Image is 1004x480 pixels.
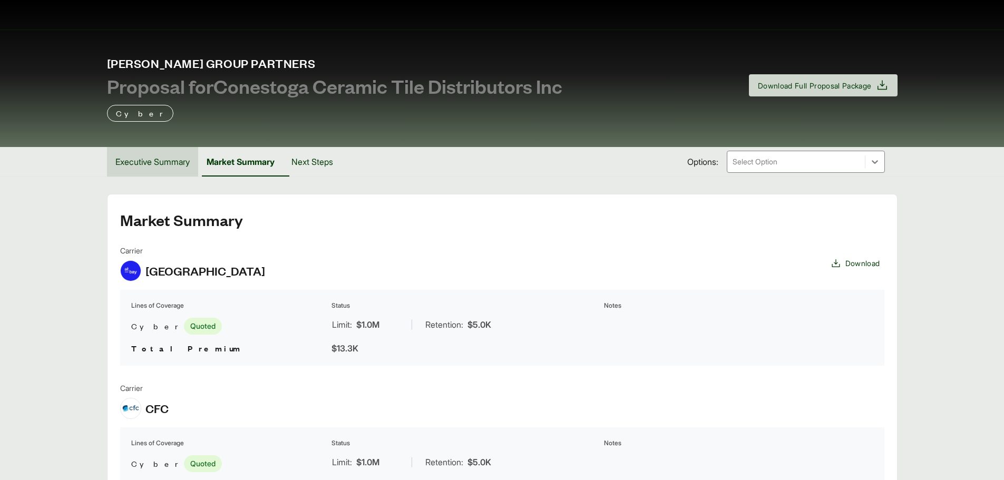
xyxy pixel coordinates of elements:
button: Executive Summary [107,147,198,177]
span: Cyber [131,457,180,470]
span: $13.3K [332,343,358,354]
th: Lines of Coverage [131,300,329,311]
span: $5.0K [467,456,491,468]
img: CFC [121,398,141,418]
th: Notes [603,300,874,311]
span: Download [845,258,880,269]
th: Notes [603,438,874,448]
span: [PERSON_NAME] Group Partners [107,55,562,71]
span: | [411,457,413,467]
span: Proposal for Conestoga Ceramic Tile Distributors Inc [107,75,562,96]
h2: Market Summary [120,211,884,228]
span: Options: [687,155,718,168]
span: $1.0M [356,456,379,468]
span: Download Full Proposal Package [758,80,872,91]
span: Limit: [332,456,352,468]
span: Quoted [184,455,222,472]
span: Retention: [425,456,463,468]
span: Quoted [184,318,222,335]
button: Next Steps [283,147,342,177]
button: Market Summary [198,147,283,177]
span: Carrier [120,383,169,394]
span: Retention: [425,318,463,331]
span: | [411,319,413,330]
span: $5.0K [467,318,491,331]
span: Limit: [332,318,352,331]
th: Lines of Coverage [131,438,329,448]
th: Status [331,438,601,448]
img: At-Bay [121,261,141,281]
span: Cyber [131,320,180,332]
button: Download [826,253,884,273]
span: CFC [145,400,169,416]
button: Download Full Proposal Package [749,74,898,96]
p: Cyber [116,107,164,120]
span: Carrier [120,245,265,256]
th: Status [331,300,601,311]
span: [GEOGRAPHIC_DATA] [145,263,265,279]
span: Total Premium [131,342,242,354]
span: $1.0M [356,318,379,331]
